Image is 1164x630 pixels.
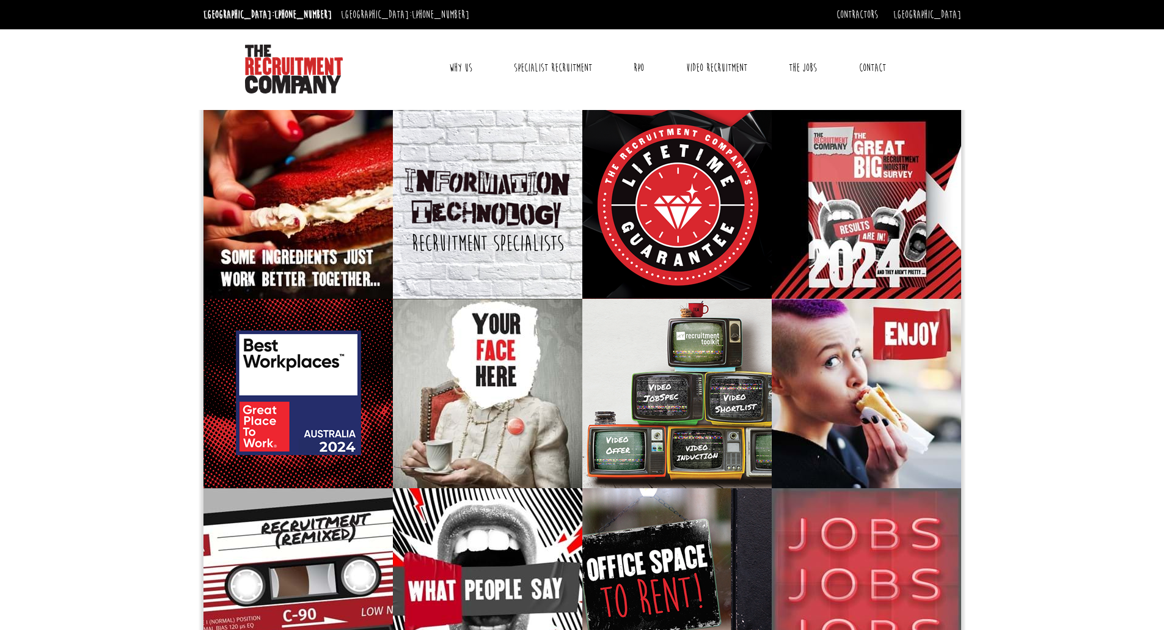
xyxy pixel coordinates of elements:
[245,45,343,93] img: The Recruitment Company
[338,5,472,24] li: [GEOGRAPHIC_DATA]:
[677,53,756,83] a: Video Recruitment
[780,53,826,83] a: The Jobs
[850,53,895,83] a: Contact
[624,53,653,83] a: RPO
[893,8,961,21] a: [GEOGRAPHIC_DATA]
[836,8,878,21] a: Contractors
[200,5,335,24] li: [GEOGRAPHIC_DATA]:
[412,8,469,21] a: [PHONE_NUMBER]
[274,8,332,21] a: [PHONE_NUMBER]
[505,53,601,83] a: Specialist Recruitment
[440,53,481,83] a: Why Us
